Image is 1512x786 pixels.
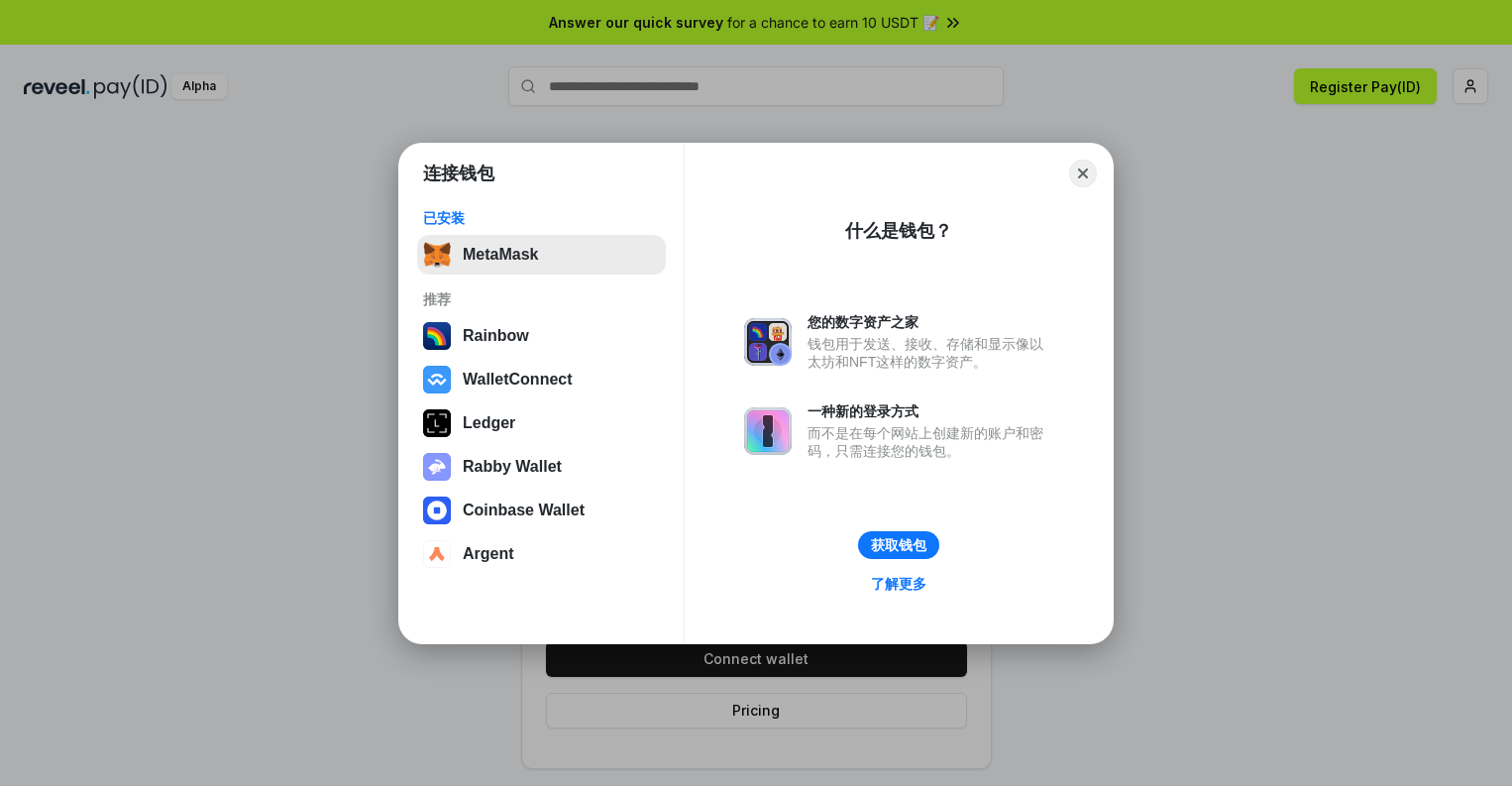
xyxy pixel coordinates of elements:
h1: 连接钱包 [423,162,494,185]
div: Ledger [463,414,515,432]
div: 什么是钱包？ [845,219,952,243]
div: 推荐 [423,290,660,308]
img: svg+xml,%3Csvg%20xmlns%3D%22http%3A%2F%2Fwww.w3.org%2F2000%2Fsvg%22%20width%3D%2228%22%20height%3... [423,409,451,437]
button: WalletConnect [417,360,666,399]
div: 获取钱包 [871,536,926,554]
img: svg+xml,%3Csvg%20xmlns%3D%22http%3A%2F%2Fwww.w3.org%2F2000%2Fsvg%22%20fill%3D%22none%22%20viewBox... [423,453,451,481]
button: Rabby Wallet [417,447,666,487]
div: 已安装 [423,209,660,227]
img: svg+xml,%3Csvg%20width%3D%2228%22%20height%3D%2228%22%20viewBox%3D%220%200%2028%2028%22%20fill%3D... [423,540,451,568]
div: Coinbase Wallet [463,502,585,519]
button: Ledger [417,403,666,443]
button: Coinbase Wallet [417,491,666,530]
div: WalletConnect [463,371,573,389]
button: Rainbow [417,316,666,356]
img: svg+xml,%3Csvg%20width%3D%2228%22%20height%3D%2228%22%20viewBox%3D%220%200%2028%2028%22%20fill%3D... [423,366,451,393]
div: 您的数字资产之家 [808,313,1053,331]
div: 钱包用于发送、接收、存储和显示像以太坊和NFT这样的数字资产。 [808,335,1053,371]
div: 而不是在每个网站上创建新的账户和密码，只需连接您的钱包。 [808,424,1053,460]
div: MetaMask [463,246,538,264]
img: svg+xml,%3Csvg%20xmlns%3D%22http%3A%2F%2Fwww.w3.org%2F2000%2Fsvg%22%20fill%3D%22none%22%20viewBox... [744,318,792,366]
button: 获取钱包 [858,531,939,559]
button: Close [1069,160,1097,187]
div: Rabby Wallet [463,458,562,476]
a: 了解更多 [859,571,938,597]
img: svg+xml,%3Csvg%20xmlns%3D%22http%3A%2F%2Fwww.w3.org%2F2000%2Fsvg%22%20fill%3D%22none%22%20viewBox... [744,407,792,455]
div: Argent [463,545,514,563]
img: svg+xml,%3Csvg%20width%3D%22120%22%20height%3D%22120%22%20viewBox%3D%220%200%20120%20120%22%20fil... [423,322,451,350]
button: MetaMask [417,235,666,275]
img: svg+xml,%3Csvg%20width%3D%2228%22%20height%3D%2228%22%20viewBox%3D%220%200%2028%2028%22%20fill%3D... [423,497,451,524]
div: Rainbow [463,327,529,345]
button: Argent [417,534,666,574]
div: 一种新的登录方式 [808,402,1053,420]
img: svg+xml,%3Csvg%20fill%3D%22none%22%20height%3D%2233%22%20viewBox%3D%220%200%2035%2033%22%20width%... [423,241,451,269]
div: 了解更多 [871,575,926,593]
